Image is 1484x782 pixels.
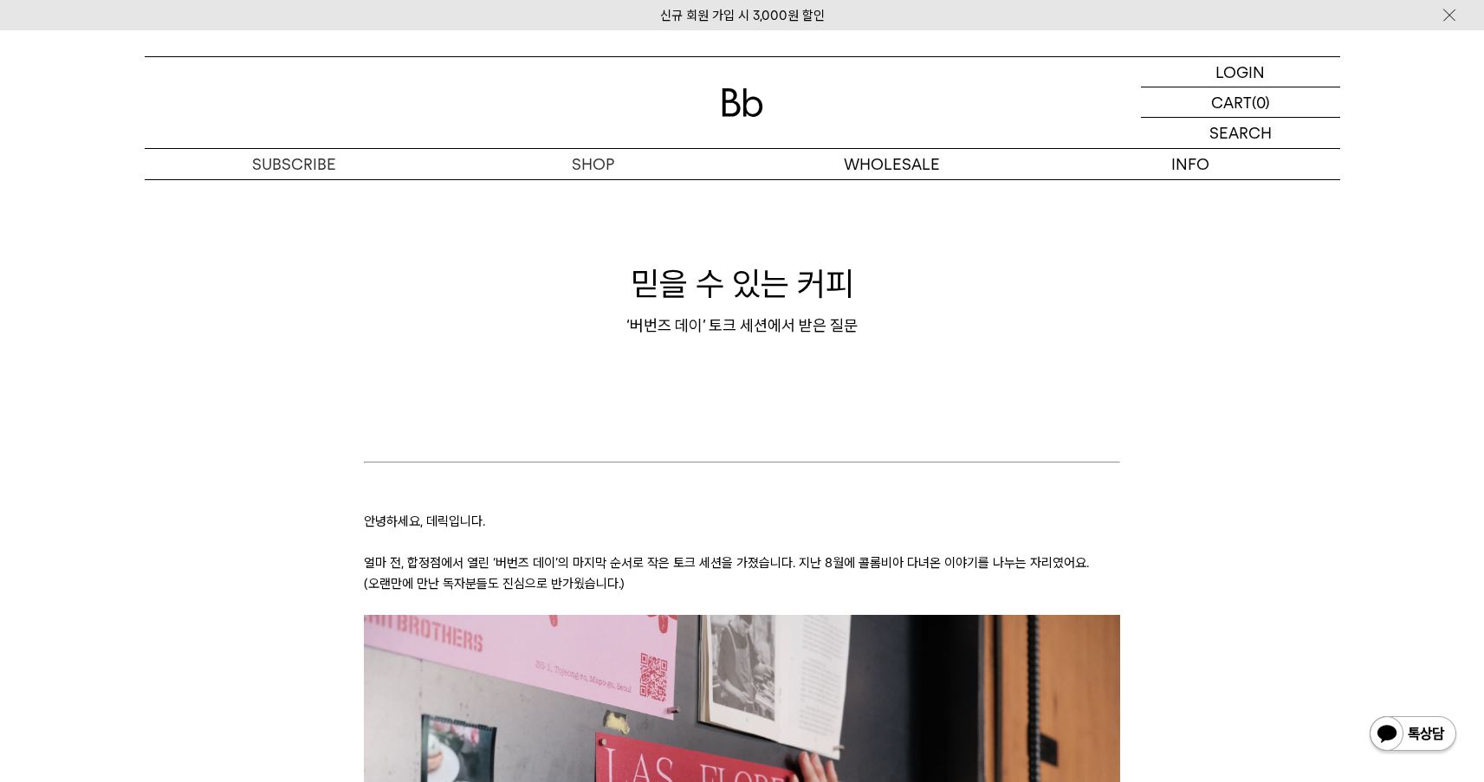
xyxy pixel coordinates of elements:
a: 신규 회원 가입 시 3,000원 할인 [660,8,825,23]
h1: 믿을 수 있는 커피 [145,261,1340,307]
p: (0) [1252,87,1270,117]
img: 카카오톡 채널 1:1 채팅 버튼 [1368,714,1458,756]
p: 안녕하세요, 데릭입니다. [364,511,1120,532]
p: CART [1211,87,1252,117]
p: 얼마 전, 합정점에서 열린 ‘버번즈 데이’의 마지막 순서로 작은 토크 세션을 가졌습니다. 지난 8월에 콜롬비아 다녀온 이야기를 나누는 자리였어요. (오랜만에 만난 독자분들도 ... [364,553,1120,594]
div: ‘버번즈 데이’ 토크 세션에서 받은 질문 [145,315,1340,336]
p: LOGIN [1215,57,1265,87]
a: LOGIN [1141,57,1340,87]
p: WHOLESALE [742,149,1041,179]
p: SEARCH [1209,118,1272,148]
a: CART (0) [1141,87,1340,118]
a: SUBSCRIBE [145,149,444,179]
a: SHOP [444,149,742,179]
p: INFO [1041,149,1340,179]
img: 로고 [722,88,763,117]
